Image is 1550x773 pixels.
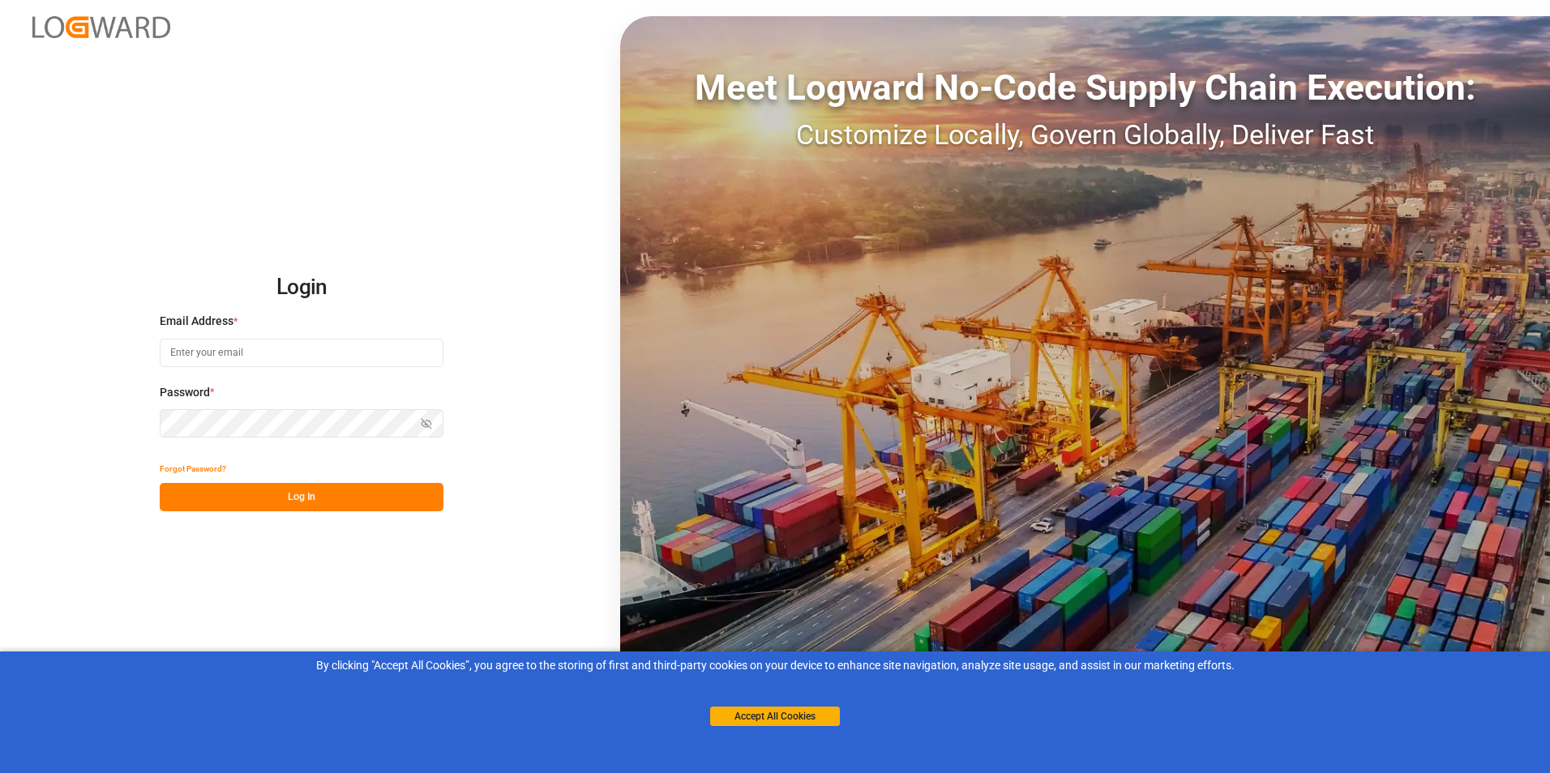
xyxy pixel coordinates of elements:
[710,707,840,726] button: Accept All Cookies
[160,262,443,314] h2: Login
[620,114,1550,156] div: Customize Locally, Govern Globally, Deliver Fast
[620,61,1550,114] div: Meet Logward No-Code Supply Chain Execution:
[160,384,210,401] span: Password
[160,483,443,511] button: Log In
[32,16,170,38] img: Logward_new_orange.png
[160,339,443,367] input: Enter your email
[160,313,233,330] span: Email Address
[11,657,1539,674] div: By clicking "Accept All Cookies”, you agree to the storing of first and third-party cookies on yo...
[160,455,226,483] button: Forgot Password?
